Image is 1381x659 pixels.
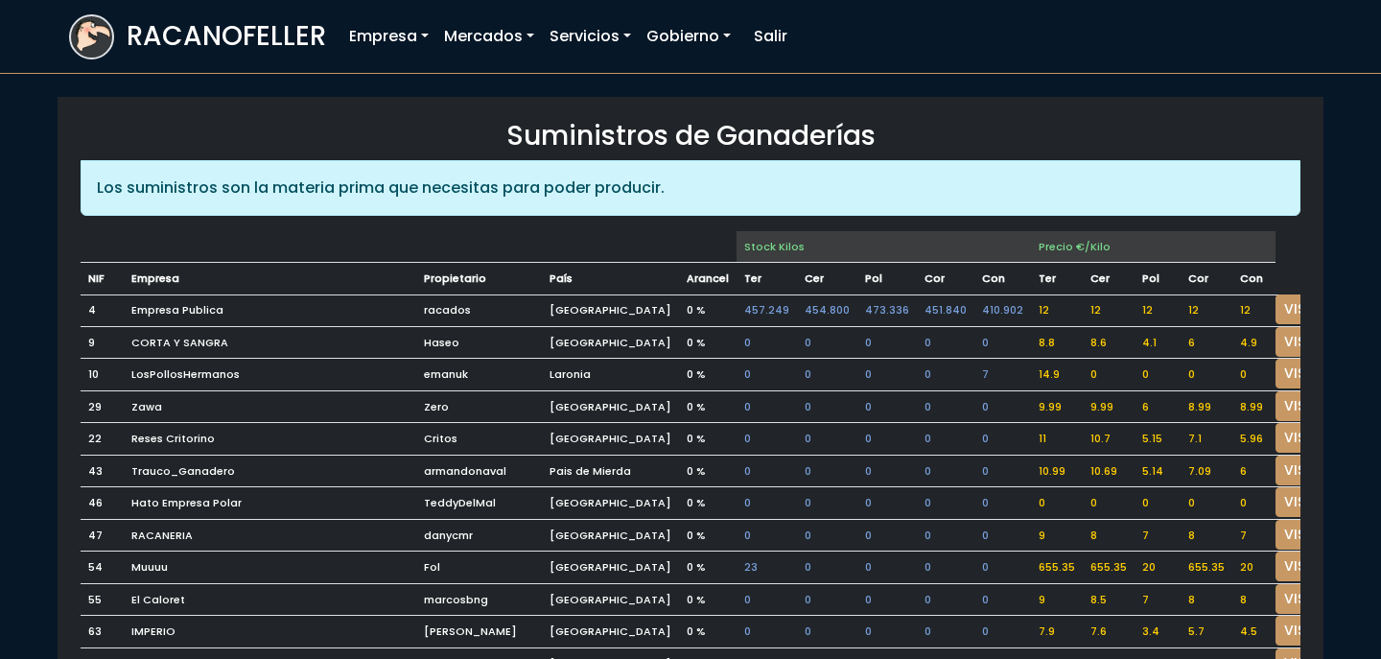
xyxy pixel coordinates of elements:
td: 0 [1083,359,1135,391]
td: 0 [797,487,857,520]
td: 8 [1181,583,1232,616]
td: 10.7 [1083,423,1135,456]
td: IMPERIO [124,616,416,648]
td: 12 [1181,294,1232,326]
td: emanuk [416,359,542,391]
td: 7 [1135,583,1181,616]
td: 0 [1083,487,1135,520]
td: 5.7 [1181,616,1232,648]
td: CERDO [1083,263,1135,295]
td: POLLO [1135,263,1181,295]
td: 10.69 [1083,455,1135,487]
td: 0 [737,519,797,552]
td: 9.99 [1031,390,1083,423]
td: Zawa [124,390,416,423]
td: 8 [1232,583,1276,616]
td: 20 [1232,552,1276,584]
td: [PERSON_NAME] [416,616,542,648]
td: 4.1 [1135,326,1181,359]
td: 7 [1135,519,1181,552]
td: 0 [737,583,797,616]
td: Zero [416,390,542,423]
td: CONEJO [974,263,1031,295]
td: 0 [917,487,974,520]
td: CORDERO [1181,263,1232,295]
a: VISITAR [1276,520,1345,550]
td: 0 [974,519,1031,552]
td: 0 [974,616,1031,648]
td: 0 [917,519,974,552]
td: 12 [1232,294,1276,326]
td: NIF [81,263,124,295]
td: 7.6 [1083,616,1135,648]
td: armandonaval [416,455,542,487]
td: [GEOGRAPHIC_DATA] [542,326,679,359]
td: 0 [917,423,974,456]
td: 0 [797,519,857,552]
a: Gobierno [639,17,738,56]
a: VISITAR [1276,391,1345,421]
td: 655.35 [1181,552,1232,584]
td: 0 [797,455,857,487]
td: 0 [974,390,1031,423]
td: Empresa Publica [124,294,416,326]
td: 0 % [679,326,737,359]
td: 0 [737,616,797,648]
td: 8.5 [1083,583,1135,616]
td: [GEOGRAPHIC_DATA] [542,519,679,552]
td: 0 [857,616,917,648]
td: 3.4 [1135,616,1181,648]
td: 0 [1135,359,1181,391]
td: 0 % [679,359,737,391]
td: 43 [81,455,124,487]
td: 0 [737,390,797,423]
td: 0 [1181,359,1232,391]
td: 9 [1031,583,1083,616]
td: Propietario [416,263,542,295]
td: 0 [737,326,797,359]
td: El Caloret [124,583,416,616]
td: 29 [81,390,124,423]
a: Mercados [436,17,542,56]
td: 0 % [679,552,737,584]
td: 0 [917,455,974,487]
a: Servicios [542,17,639,56]
td: 10 [81,359,124,391]
td: 410.902 [974,294,1031,326]
td: 0 [917,326,974,359]
a: RACANOFELLER [69,10,326,64]
td: 451.840 [917,294,974,326]
td: 0 [857,423,917,456]
td: 0 [857,359,917,391]
td: 6 [1135,390,1181,423]
td: Laronia [542,359,679,391]
td: 0 [917,616,974,648]
td: Arancel [679,263,737,295]
a: VISITAR [1276,584,1345,614]
td: 0 [1135,487,1181,520]
td: País [542,263,679,295]
td: 5.14 [1135,455,1181,487]
td: 0 [737,423,797,456]
td: 0 [857,487,917,520]
td: RACANERIA [124,519,416,552]
td: 0 [797,326,857,359]
td: 12 [1031,294,1083,326]
td: 6 [1232,455,1276,487]
td: racados [416,294,542,326]
a: VISITAR [1276,487,1345,517]
td: TeddyDelMal [416,487,542,520]
td: 7 [974,359,1031,391]
td: 454.800 [797,294,857,326]
td: 8 [1181,519,1232,552]
td: 0 [974,583,1031,616]
td: Reses Critorino [124,423,416,456]
td: 9.99 [1083,390,1135,423]
td: 0 % [679,455,737,487]
td: 46 [81,487,124,520]
td: 8.8 [1031,326,1083,359]
td: 63 [81,616,124,648]
td: 0 [857,552,917,584]
td: 7.9 [1031,616,1083,648]
td: [GEOGRAPHIC_DATA] [542,616,679,648]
